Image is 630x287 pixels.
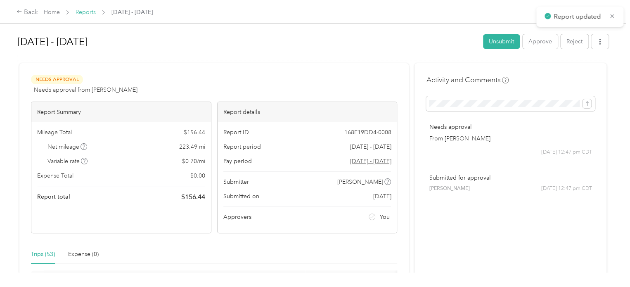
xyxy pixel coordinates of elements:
span: [PERSON_NAME] [429,185,469,192]
p: Report updated [554,12,603,22]
span: You [380,213,390,221]
span: Submitter [223,178,249,186]
span: Mileage Total [37,128,72,137]
span: [PERSON_NAME] [337,178,383,186]
span: Report ID [223,128,249,137]
span: [DATE] 12:47 pm CDT [541,149,592,156]
span: $ 156.44 [181,192,205,202]
a: Reports [76,9,96,16]
span: Net mileage [47,142,88,151]
iframe: Everlance-gr Chat Button Frame [584,241,630,287]
span: Submitted on [223,192,259,201]
span: Go to pay period [350,157,391,166]
span: Needs approval from [PERSON_NAME] [34,85,137,94]
button: Approve [523,34,558,49]
span: Approvers [223,213,251,221]
div: Expense (0) [68,250,99,259]
div: Trips (53) [31,250,55,259]
span: Variable rate [47,157,88,166]
p: From [PERSON_NAME] [429,134,592,143]
span: [DATE] - [DATE] [350,142,391,151]
span: Report total [37,192,70,201]
div: Report details [218,102,397,122]
div: Report Summary [31,102,211,122]
span: Report period [223,142,261,151]
h1: Sep 1 - 30, 2025 [17,32,477,52]
span: [DATE] 12:47 pm CDT [541,185,592,192]
span: Needs Approval [31,75,83,84]
button: Reject [561,34,588,49]
p: Needs approval [429,123,592,131]
button: Unsubmit [483,34,520,49]
div: Back [17,7,38,17]
span: $ 156.44 [184,128,205,137]
a: Home [44,9,60,16]
span: $ 0.70 / mi [182,157,205,166]
span: [DATE] - [DATE] [111,8,153,17]
span: 223.49 mi [179,142,205,151]
span: Pay period [223,157,252,166]
span: Expense Total [37,171,73,180]
span: 168E19DD4-0008 [344,128,391,137]
span: [DATE] [373,192,391,201]
h4: Activity and Comments [426,75,509,85]
span: $ 0.00 [190,171,205,180]
p: Submitted for approval [429,173,592,182]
